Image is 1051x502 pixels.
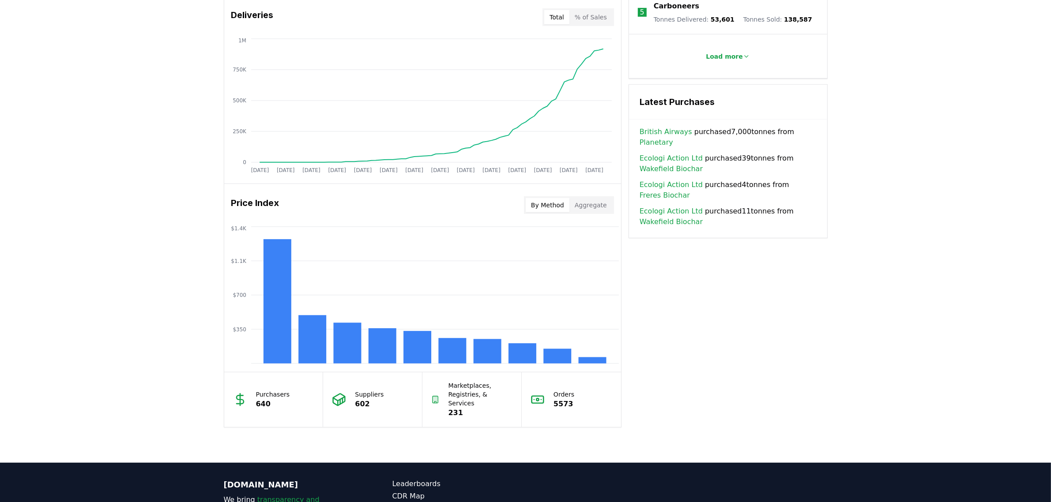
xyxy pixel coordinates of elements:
[711,16,735,23] span: 53,601
[231,8,274,26] h3: Deliveries
[448,408,513,418] p: 231
[302,168,320,174] tspan: [DATE]
[482,168,501,174] tspan: [DATE]
[534,168,552,174] tspan: [DATE]
[640,180,703,190] a: Ecologi Action Ltd
[654,15,735,24] p: Tonnes Delivered :
[640,7,644,18] p: 5
[233,97,247,104] tspan: 500K
[569,198,612,212] button: Aggregate
[640,206,703,217] a: Ecologi Action Ltd
[640,95,817,109] h3: Latest Purchases
[256,399,290,409] p: 640
[243,159,246,165] tspan: 0
[743,15,812,24] p: Tonnes Sold :
[380,168,398,174] tspan: [DATE]
[256,390,290,399] p: Purchasers
[355,399,384,409] p: 602
[392,479,526,489] a: Leaderboards
[554,399,574,409] p: 5573
[508,168,526,174] tspan: [DATE]
[328,168,346,174] tspan: [DATE]
[231,196,279,214] h3: Price Index
[233,326,246,333] tspan: $350
[448,381,513,408] p: Marketplaces, Registries, & Services
[354,168,372,174] tspan: [DATE]
[231,258,247,264] tspan: $1.1K
[431,168,449,174] tspan: [DATE]
[654,1,699,11] a: Carboneers
[233,67,247,73] tspan: 750K
[233,292,246,298] tspan: $700
[224,479,357,491] p: [DOMAIN_NAME]
[640,127,817,148] span: purchased 7,000 tonnes from
[699,48,757,65] button: Load more
[640,206,817,227] span: purchased 11 tonnes from
[392,491,526,502] a: CDR Map
[231,225,247,232] tspan: $1.4K
[706,52,743,61] p: Load more
[560,168,578,174] tspan: [DATE]
[640,137,673,148] a: Planetary
[784,16,812,23] span: 138,587
[251,168,269,174] tspan: [DATE]
[405,168,423,174] tspan: [DATE]
[544,10,569,24] button: Total
[276,168,294,174] tspan: [DATE]
[640,127,692,137] a: British Airways
[569,10,612,24] button: % of Sales
[640,164,703,174] a: Wakefield Biochar
[640,153,817,174] span: purchased 39 tonnes from
[526,198,569,212] button: By Method
[640,180,817,201] span: purchased 4 tonnes from
[456,168,475,174] tspan: [DATE]
[233,128,247,135] tspan: 250K
[238,37,246,44] tspan: 1M
[585,168,603,174] tspan: [DATE]
[640,217,703,227] a: Wakefield Biochar
[554,390,574,399] p: Orders
[640,190,690,201] a: Freres Biochar
[355,390,384,399] p: Suppliers
[640,153,703,164] a: Ecologi Action Ltd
